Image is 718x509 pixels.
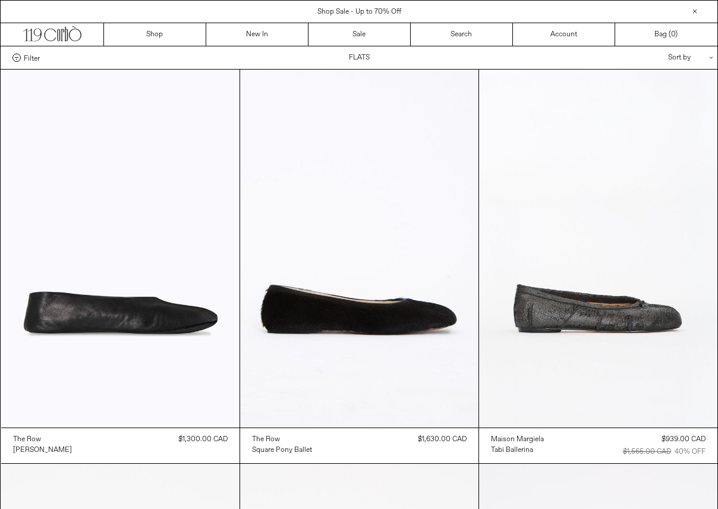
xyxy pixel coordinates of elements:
[252,435,280,445] div: The Row
[671,29,678,40] span: )
[671,30,675,39] span: 0
[206,23,308,46] a: New In
[491,445,533,455] div: Tabi Ballerina
[662,434,706,445] div: $939.00 CAD
[411,23,513,46] a: Search
[623,447,671,457] div: $1,565.00 CAD
[479,70,717,428] img: Maison Margiela Tabi Ballerina
[240,70,478,428] img: The Row Square Pony Ballet in black
[13,445,72,455] a: [PERSON_NAME]
[491,434,544,445] a: Maison Margiela
[104,23,206,46] a: Shop
[599,46,706,69] div: Sort by
[308,23,411,46] a: Sale
[675,447,706,457] div: 40% OFF
[178,434,228,445] div: $1,300.00 CAD
[418,434,467,445] div: $1,630.00 CAD
[615,23,717,46] a: Bag ()
[13,435,41,445] div: The Row
[491,445,544,455] a: Tabi Ballerina
[1,70,240,428] img: The Row Stella Slipper in black
[24,54,40,62] span: Filter
[13,434,72,445] a: The Row
[252,434,312,445] a: The Row
[317,7,401,17] a: Shop Sale - Up to 70% Off
[513,23,615,46] a: Account
[491,435,544,445] div: Maison Margiela
[252,445,312,455] a: Square Pony Ballet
